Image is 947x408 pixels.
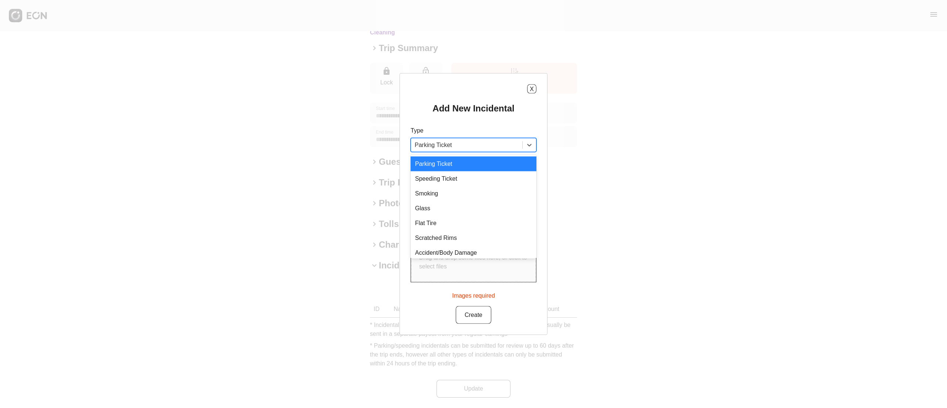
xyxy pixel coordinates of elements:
[411,171,536,186] div: Speeding Ticket
[411,231,536,245] div: Scratched Rims
[411,201,536,216] div: Glass
[411,126,536,135] p: Type
[411,245,536,260] div: Accident/Body Damage
[456,306,491,324] button: Create
[419,253,528,271] p: Drag and drop some files here, or click to select files
[432,103,514,114] h2: Add New Incidental
[452,288,495,300] div: Images required
[527,84,536,94] button: X
[411,157,536,171] div: Parking Ticket
[411,186,536,201] div: Smoking
[411,216,536,231] div: Flat Tire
